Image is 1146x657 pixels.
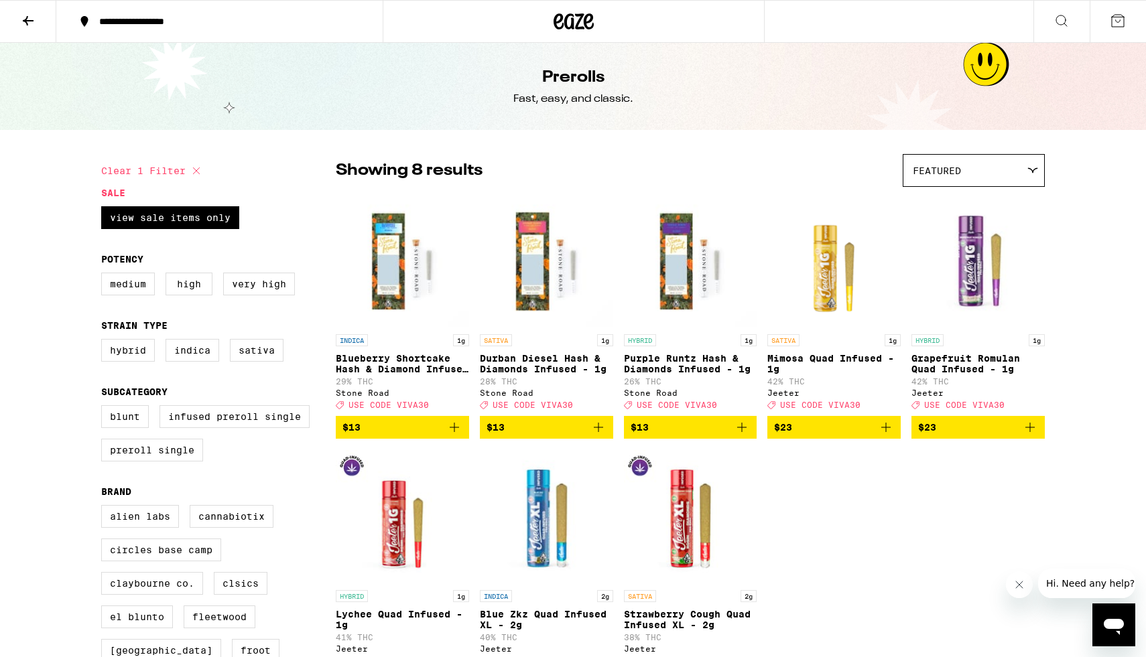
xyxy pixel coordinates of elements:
p: 1g [453,334,469,346]
iframe: Close message [1006,571,1033,598]
button: Add to bag [480,416,613,439]
img: Jeeter - Mimosa Quad Infused - 1g [767,194,901,327]
p: 42% THC [767,377,901,386]
img: Jeeter - Grapefruit Romulan Quad Infused - 1g [911,194,1045,327]
label: CLSICS [214,572,267,595]
label: High [166,273,212,295]
div: Jeeter [480,644,613,653]
p: 38% THC [624,633,757,642]
p: 40% THC [480,633,613,642]
img: Stone Road - Durban Diesel Hash & Diamonds Infused - 1g [480,194,613,327]
div: Jeeter [624,644,757,653]
p: Durban Diesel Hash & Diamonds Infused - 1g [480,353,613,374]
p: Purple Runtz Hash & Diamonds Infused - 1g [624,353,757,374]
p: INDICA [480,590,512,602]
span: $23 [774,422,792,433]
p: Blueberry Shortcake Hash & Diamond Infused - 1g [336,353,469,374]
label: Claybourne Co. [101,572,203,595]
p: 1g [885,334,901,346]
legend: Brand [101,486,131,497]
span: $23 [918,422,936,433]
span: USE CODE VIVA30 [348,400,429,409]
span: $13 [487,422,505,433]
legend: Potency [101,254,143,265]
label: Blunt [101,405,149,428]
p: SATIVA [624,590,656,602]
a: Open page for Mimosa Quad Infused - 1g from Jeeter [767,194,901,416]
label: Medium [101,273,155,295]
a: Open page for Durban Diesel Hash & Diamonds Infused - 1g from Stone Road [480,194,613,416]
img: Stone Road - Purple Runtz Hash & Diamonds Infused - 1g [624,194,757,327]
p: 1g [453,590,469,602]
span: USE CODE VIVA30 [637,400,717,409]
p: 42% THC [911,377,1045,386]
img: Stone Road - Blueberry Shortcake Hash & Diamond Infused - 1g [336,194,469,327]
label: Cannabiotix [190,505,273,528]
label: Fleetwood [184,605,255,628]
label: Circles Base Camp [101,538,221,561]
p: Lychee Quad Infused - 1g [336,609,469,630]
span: Featured [913,165,961,176]
p: Grapefruit Romulan Quad Infused - 1g [911,353,1045,374]
iframe: Message from company [1038,569,1135,598]
div: Jeeter [767,388,901,397]
button: Add to bag [767,416,901,439]
label: Indica [166,339,219,362]
iframe: Button to launch messaging window [1092,603,1135,646]
label: Hybrid [101,339,155,362]
p: 29% THC [336,377,469,386]
legend: Subcategory [101,386,168,397]
p: 28% THC [480,377,613,386]
span: USE CODE VIVA30 [493,400,573,409]
span: $13 [631,422,649,433]
img: Jeeter - Strawberry Cough Quad Infused XL - 2g [624,449,757,583]
label: Preroll Single [101,439,203,461]
div: Stone Road [336,388,469,397]
p: Showing 8 results [336,159,483,182]
button: Add to bag [624,416,757,439]
p: HYBRID [624,334,656,346]
div: Jeeter [911,388,1045,397]
label: Alien Labs [101,505,179,528]
label: El Blunto [101,605,173,628]
a: Open page for Blueberry Shortcake Hash & Diamond Infused - 1g from Stone Road [336,194,469,416]
p: 1g [597,334,613,346]
p: 41% THC [336,633,469,642]
p: 26% THC [624,377,757,386]
img: Jeeter - Lychee Quad Infused - 1g [336,449,469,583]
span: USE CODE VIVA30 [924,400,1005,409]
p: 2g [741,590,757,602]
legend: Strain Type [101,320,168,331]
span: USE CODE VIVA30 [780,400,861,409]
span: $13 [342,422,361,433]
p: Mimosa Quad Infused - 1g [767,353,901,374]
p: HYBRID [336,590,368,602]
p: 2g [597,590,613,602]
label: Sativa [230,339,283,362]
div: Stone Road [480,388,613,397]
p: HYBRID [911,334,944,346]
legend: Sale [101,188,125,198]
img: Jeeter - Blue Zkz Quad Infused XL - 2g [480,449,613,583]
a: Open page for Grapefruit Romulan Quad Infused - 1g from Jeeter [911,194,1045,416]
label: Infused Preroll Single [160,405,310,428]
p: SATIVA [480,334,512,346]
p: 1g [741,334,757,346]
p: Blue Zkz Quad Infused XL - 2g [480,609,613,630]
label: View Sale Items Only [101,206,239,229]
a: Open page for Purple Runtz Hash & Diamonds Infused - 1g from Stone Road [624,194,757,416]
button: Clear 1 filter [101,154,204,188]
p: 1g [1029,334,1045,346]
h1: Prerolls [542,66,604,89]
button: Add to bag [336,416,469,439]
p: Strawberry Cough Quad Infused XL - 2g [624,609,757,630]
button: Add to bag [911,416,1045,439]
div: Stone Road [624,388,757,397]
label: Very High [223,273,295,295]
p: SATIVA [767,334,800,346]
div: Fast, easy, and classic. [513,92,633,106]
div: Jeeter [336,644,469,653]
p: INDICA [336,334,368,346]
